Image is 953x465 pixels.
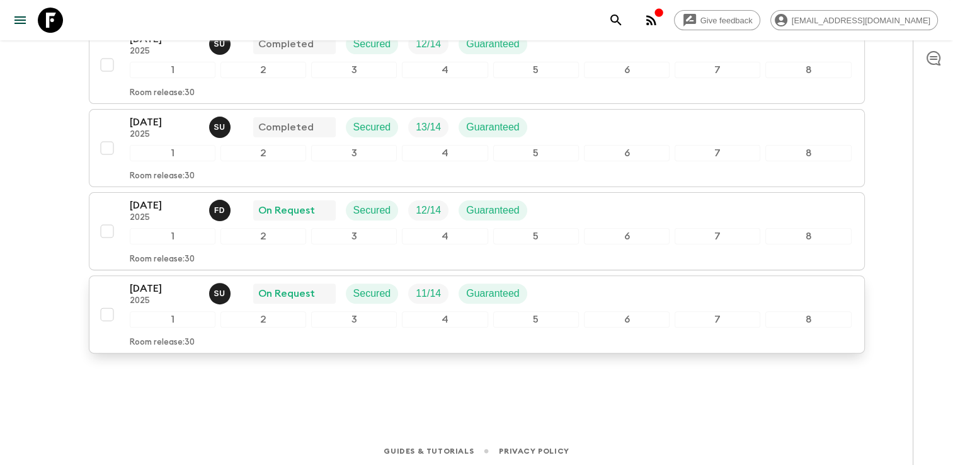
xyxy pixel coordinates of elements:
[408,34,448,54] div: Trip Fill
[130,255,195,265] p: Room release: 30
[353,37,391,52] p: Secured
[765,228,851,244] div: 8
[130,47,199,57] p: 2025
[258,37,314,52] p: Completed
[89,109,865,187] button: [DATE]2025Sefa UzCompletedSecuredTrip FillGuaranteed12345678Room release:30
[416,286,441,301] p: 11 / 14
[130,311,215,328] div: 1
[674,10,760,30] a: Give feedback
[130,296,199,306] p: 2025
[675,62,760,78] div: 7
[209,120,233,130] span: Sefa Uz
[408,284,448,304] div: Trip Fill
[130,198,199,213] p: [DATE]
[130,213,199,223] p: 2025
[130,171,195,181] p: Room release: 30
[89,192,865,270] button: [DATE]2025Fatih DeveliOn RequestSecuredTrip FillGuaranteed12345678Room release:30
[675,228,760,244] div: 7
[402,311,488,328] div: 4
[493,228,579,244] div: 5
[8,8,33,33] button: menu
[130,228,215,244] div: 1
[89,26,865,104] button: [DATE]2025Sefa UzCompletedSecuredTrip FillGuaranteed12345678Room release:30
[408,117,448,137] div: Trip Fill
[346,34,399,54] div: Secured
[493,62,579,78] div: 5
[89,275,865,353] button: [DATE]2025Sefa UzOn RequestSecuredTrip FillGuaranteed12345678Room release:30
[346,284,399,304] div: Secured
[130,145,215,161] div: 1
[130,281,199,296] p: [DATE]
[584,228,670,244] div: 6
[311,145,397,161] div: 3
[770,10,938,30] div: [EMAIL_ADDRESS][DOMAIN_NAME]
[675,311,760,328] div: 7
[258,203,315,218] p: On Request
[209,283,233,304] button: SU
[220,145,306,161] div: 2
[693,16,760,25] span: Give feedback
[765,62,851,78] div: 8
[416,120,441,135] p: 13 / 14
[584,62,670,78] div: 6
[493,311,579,328] div: 5
[765,311,851,328] div: 8
[209,287,233,297] span: Sefa Uz
[402,145,488,161] div: 4
[584,311,670,328] div: 6
[384,444,474,458] a: Guides & Tutorials
[220,228,306,244] div: 2
[130,115,199,130] p: [DATE]
[416,203,441,218] p: 12 / 14
[130,338,195,348] p: Room release: 30
[466,37,520,52] p: Guaranteed
[209,200,233,221] button: FD
[311,228,397,244] div: 3
[402,228,488,244] div: 4
[130,62,215,78] div: 1
[493,145,579,161] div: 5
[311,62,397,78] div: 3
[214,289,225,299] p: S U
[353,203,391,218] p: Secured
[209,37,233,47] span: Sefa Uz
[408,200,448,221] div: Trip Fill
[214,205,225,215] p: F D
[220,311,306,328] div: 2
[353,120,391,135] p: Secured
[499,444,569,458] a: Privacy Policy
[675,145,760,161] div: 7
[258,286,315,301] p: On Request
[466,203,520,218] p: Guaranteed
[130,88,195,98] p: Room release: 30
[765,145,851,161] div: 8
[466,286,520,301] p: Guaranteed
[258,120,314,135] p: Completed
[346,200,399,221] div: Secured
[603,8,629,33] button: search adventures
[346,117,399,137] div: Secured
[466,120,520,135] p: Guaranteed
[584,145,670,161] div: 6
[402,62,488,78] div: 4
[311,311,397,328] div: 3
[416,37,441,52] p: 12 / 14
[220,62,306,78] div: 2
[209,204,233,214] span: Fatih Develi
[353,286,391,301] p: Secured
[130,130,199,140] p: 2025
[785,16,937,25] span: [EMAIL_ADDRESS][DOMAIN_NAME]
